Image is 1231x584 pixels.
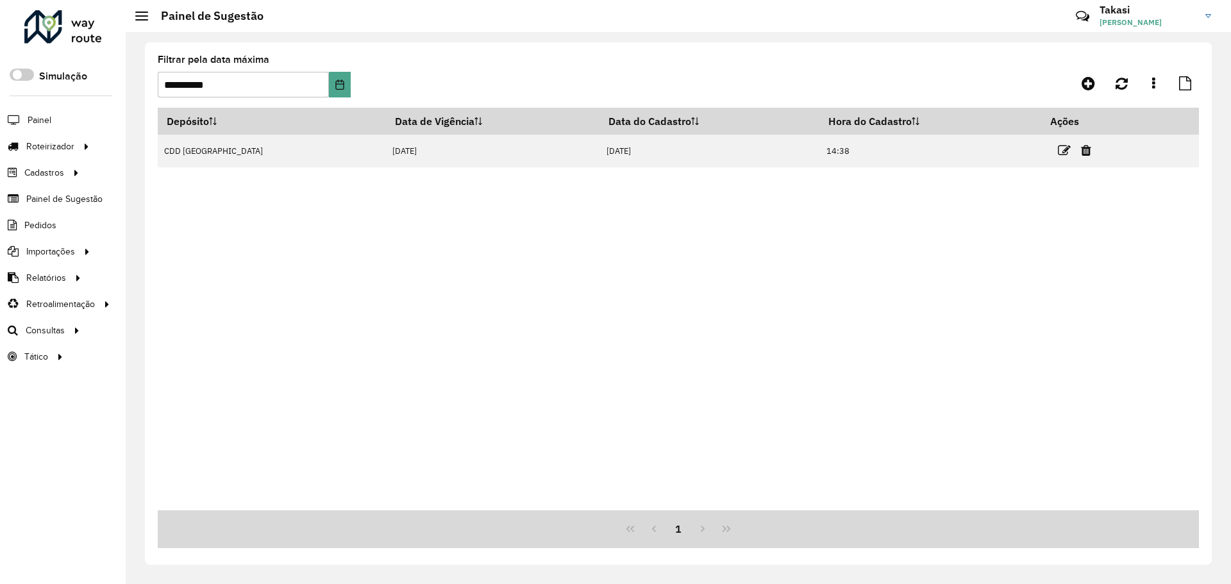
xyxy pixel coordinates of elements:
button: 1 [666,517,691,541]
span: Painel de Sugestão [26,192,103,206]
h3: Takasi [1100,4,1196,16]
a: Contato Rápido [1069,3,1096,30]
h2: Painel de Sugestão [148,9,264,23]
a: Excluir [1081,142,1091,159]
span: Pedidos [24,219,56,232]
span: Importações [26,245,75,258]
td: [DATE] [386,135,599,167]
th: Ações [1041,108,1118,135]
button: Choose Date [329,72,350,97]
span: [PERSON_NAME] [1100,17,1196,28]
span: Tático [24,350,48,363]
span: Painel [28,113,51,127]
span: Cadastros [24,166,64,179]
td: CDD [GEOGRAPHIC_DATA] [158,135,386,167]
th: Data de Vigência [386,108,599,135]
span: Retroalimentação [26,297,95,311]
td: 14:38 [820,135,1042,167]
th: Depósito [158,108,386,135]
span: Consultas [26,324,65,337]
a: Editar [1058,142,1071,159]
span: Roteirizador [26,140,74,153]
th: Hora do Cadastro [820,108,1042,135]
label: Filtrar pela data máxima [158,52,269,67]
td: [DATE] [599,135,819,167]
span: Relatórios [26,271,66,285]
th: Data do Cadastro [599,108,819,135]
label: Simulação [39,69,87,84]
